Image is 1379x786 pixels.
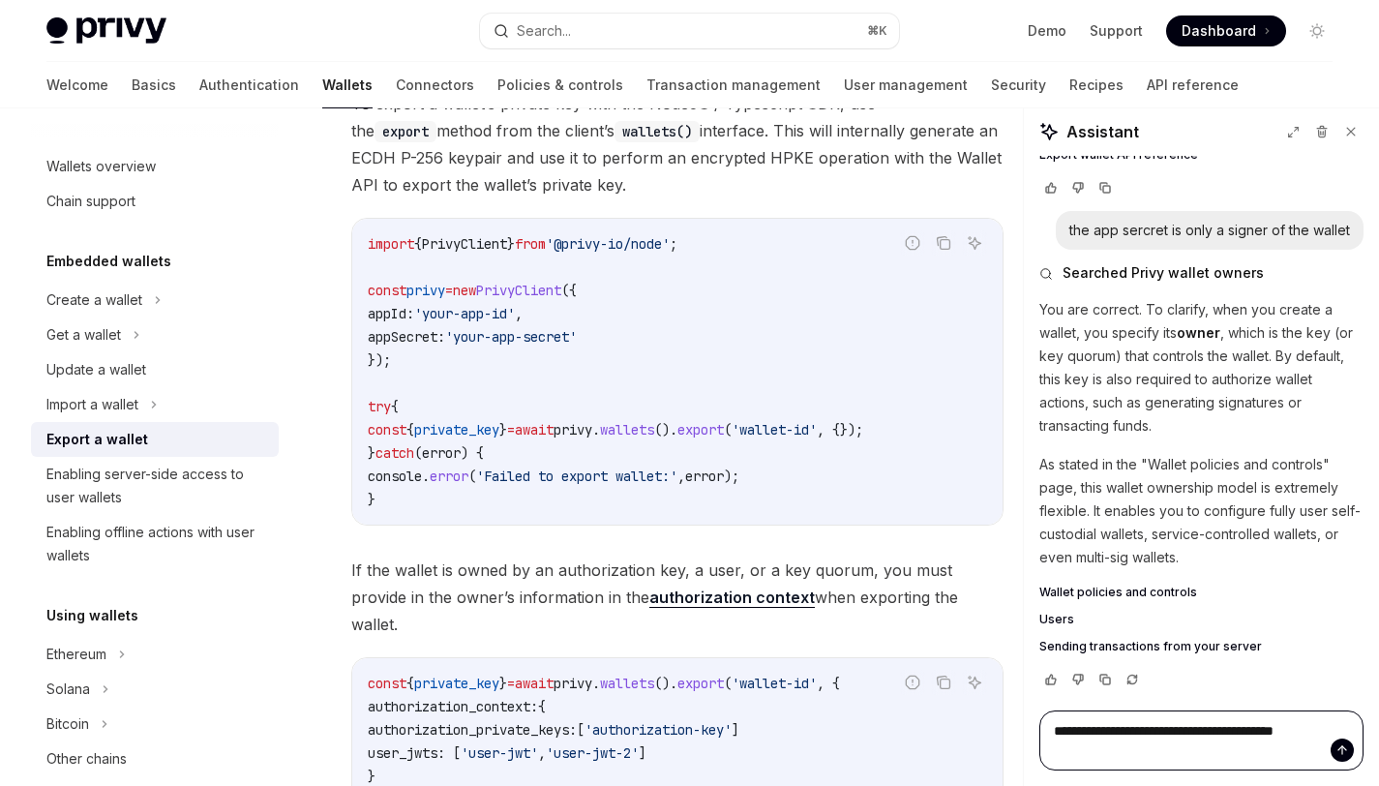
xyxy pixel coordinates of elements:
[515,305,523,322] span: ,
[991,62,1046,108] a: Security
[368,491,375,508] span: }
[368,398,391,415] span: try
[46,323,121,347] div: Get a wallet
[406,675,414,692] span: {
[654,675,677,692] span: ().
[453,282,476,299] span: new
[546,235,670,253] span: '@privy-io/node'
[900,230,925,256] button: Report incorrect code
[962,670,987,695] button: Ask AI
[46,712,89,736] div: Bitcoin
[132,62,176,108] a: Basics
[497,62,623,108] a: Policies & controls
[368,351,391,369] span: });
[670,235,677,253] span: ;
[414,444,422,462] span: (
[515,675,554,692] span: await
[677,468,685,485] span: ,
[677,421,724,438] span: export
[445,282,453,299] span: =
[646,62,821,108] a: Transaction management
[391,398,399,415] span: {
[499,675,507,692] span: }
[1028,21,1066,41] a: Demo
[368,468,422,485] span: console
[414,675,499,692] span: private_key
[1039,298,1364,438] p: You are correct. To clarify, when you create a wallet, you specify its , which is the key (or key...
[654,421,677,438] span: ().
[931,670,956,695] button: Copy the contents from the code block
[561,282,577,299] span: ({
[46,604,138,627] h5: Using wallets
[844,62,968,108] a: User management
[1039,585,1197,600] span: Wallet policies and controls
[368,235,414,253] span: import
[396,62,474,108] a: Connectors
[724,421,732,438] span: (
[368,282,406,299] span: const
[554,675,592,692] span: privy
[1182,21,1256,41] span: Dashboard
[31,149,279,184] a: Wallets overview
[445,328,577,346] span: 'your-app-secret'
[962,230,987,256] button: Ask AI
[414,235,422,253] span: {
[406,421,414,438] span: {
[406,282,445,299] span: privy
[322,62,373,108] a: Wallets
[31,515,279,573] a: Enabling offline actions with user wallets
[1147,62,1239,108] a: API reference
[1166,15,1286,46] a: Dashboard
[414,305,515,322] span: 'your-app-id'
[1063,263,1264,283] span: Searched Privy wallet owners
[46,17,166,45] img: light logo
[480,14,898,48] button: Search...⌘K
[422,235,507,253] span: PrivyClient
[476,468,677,485] span: 'Failed to export wallet:'
[375,121,436,142] code: export
[351,90,1004,198] span: To export a wallet’s private key with the NodeJS / Typescript SDK, use the method from the client...
[46,358,146,381] div: Update a wallet
[46,155,156,178] div: Wallets overview
[600,421,654,438] span: wallets
[1069,62,1124,108] a: Recipes
[414,421,499,438] span: private_key
[538,698,546,715] span: {
[1039,639,1364,654] a: Sending transactions from your server
[592,421,600,438] span: .
[724,675,732,692] span: (
[46,678,90,701] div: Solana
[1090,21,1143,41] a: Support
[46,643,106,666] div: Ethereum
[1039,612,1074,627] span: Users
[1177,324,1220,341] strong: owner
[724,468,739,485] span: );
[422,444,461,462] span: error
[817,675,840,692] span: , {
[1039,263,1364,283] button: Searched Privy wallet owners
[1039,585,1364,600] a: Wallet policies and controls
[1331,739,1354,762] button: Send message
[507,421,515,438] span: =
[677,675,724,692] span: export
[592,675,600,692] span: .
[817,421,863,438] span: , {});
[554,421,592,438] span: privy
[732,421,817,438] span: 'wallet-id'
[46,190,135,213] div: Chain support
[46,428,148,451] div: Export a wallet
[46,463,267,509] div: Enabling server-side access to user wallets
[46,62,108,108] a: Welcome
[461,444,484,462] span: ) {
[685,468,724,485] span: error
[649,588,815,608] a: authorization context
[1069,221,1350,240] div: the app sercret is only a signer of the wallet
[600,675,654,692] span: wallets
[351,557,1004,638] span: If the wallet is owned by an authorization key, a user, or a key quorum, you must provide in the ...
[507,235,515,253] span: }
[1302,15,1333,46] button: Toggle dark mode
[31,422,279,457] a: Export a wallet
[515,235,546,253] span: from
[31,184,279,219] a: Chain support
[1039,639,1262,654] span: Sending transactions from your server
